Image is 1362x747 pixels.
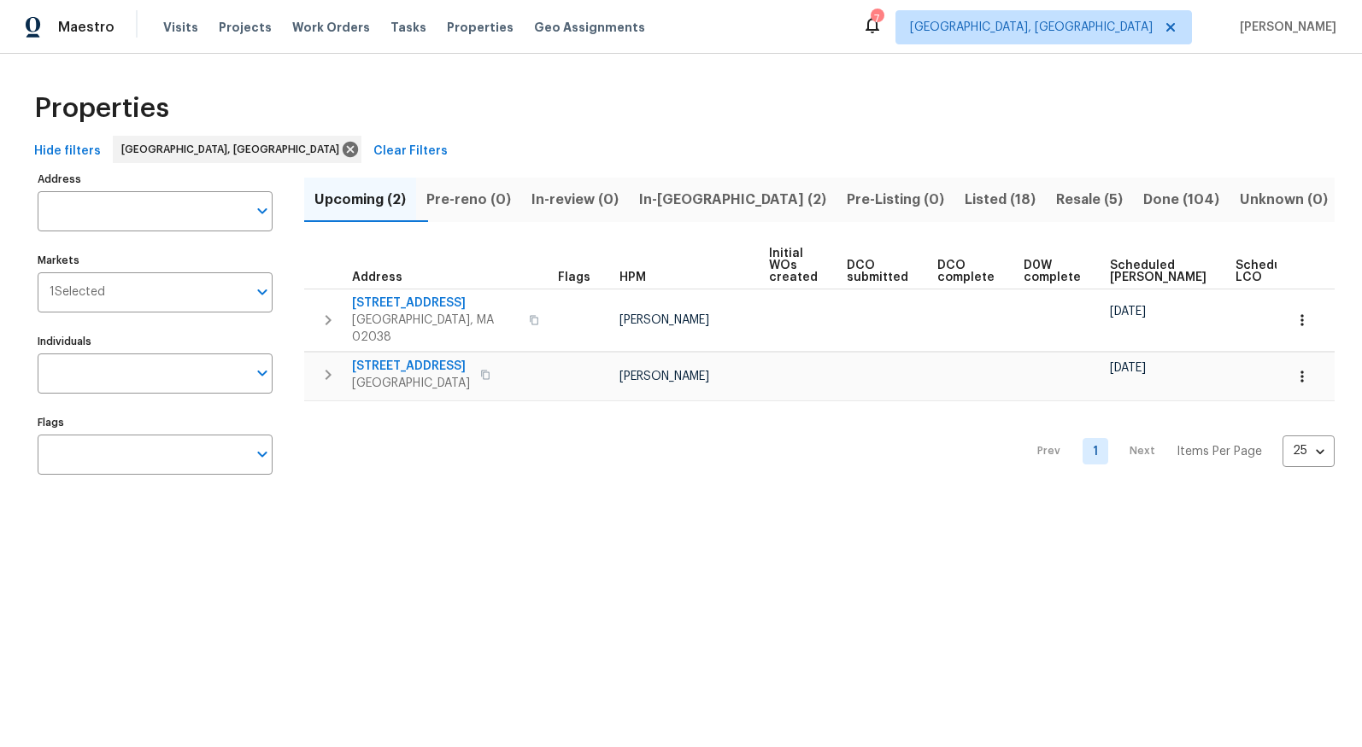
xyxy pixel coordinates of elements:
span: Resale (5) [1056,188,1123,212]
span: Scheduled [PERSON_NAME] [1110,260,1206,283]
div: [GEOGRAPHIC_DATA], [GEOGRAPHIC_DATA] [113,136,361,163]
button: Clear Filters [367,136,455,167]
span: Pre-Listing (0) [847,188,944,212]
a: Goto page 1 [1083,438,1108,464]
span: In-[GEOGRAPHIC_DATA] (2) [639,188,826,212]
span: [GEOGRAPHIC_DATA] [352,375,470,392]
span: D0W complete [1024,260,1081,283]
span: In-review (0) [531,188,619,212]
span: Visits [163,19,198,36]
span: Hide filters [34,141,101,162]
span: HPM [619,271,646,283]
label: Flags [38,417,273,428]
span: Maestro [58,19,114,36]
span: Geo Assignments [534,19,645,36]
span: Pre-reno (0) [426,188,511,212]
span: Address [352,271,402,283]
label: Markets [38,255,273,266]
span: [PERSON_NAME] [1233,19,1336,36]
p: Items Per Page [1177,443,1262,460]
div: 7 [871,10,883,27]
span: Done (104) [1143,188,1219,212]
span: [PERSON_NAME] [619,371,709,382]
span: Properties [447,19,514,36]
span: Clear Filters [373,141,448,162]
nav: Pagination Navigation [1021,411,1335,492]
span: Tasks [390,21,426,33]
span: Scheduled LCO [1236,260,1300,283]
span: DCO complete [937,260,995,283]
span: [STREET_ADDRESS] [352,358,470,375]
span: [GEOGRAPHIC_DATA], MA 02038 [352,312,519,346]
span: [DATE] [1110,306,1146,318]
label: Address [38,174,273,184]
span: Initial WOs created [769,248,818,283]
button: Open [250,199,274,223]
span: [STREET_ADDRESS] [352,295,519,312]
span: Listed (18) [965,188,1036,212]
label: Individuals [38,336,273,347]
span: [PERSON_NAME] [619,314,709,326]
span: Work Orders [292,19,370,36]
button: Open [250,280,274,304]
span: [GEOGRAPHIC_DATA], [GEOGRAPHIC_DATA] [121,141,346,158]
span: 1 Selected [50,285,105,300]
span: Flags [558,271,590,283]
span: Upcoming (2) [314,188,406,212]
span: Projects [219,19,272,36]
span: [GEOGRAPHIC_DATA], [GEOGRAPHIC_DATA] [910,19,1153,36]
span: Properties [34,100,169,117]
button: Hide filters [27,136,108,167]
button: Open [250,361,274,385]
button: Open [250,442,274,466]
div: 25 [1283,429,1335,473]
span: DCO submitted [847,260,908,283]
span: Unknown (0) [1240,188,1328,212]
span: [DATE] [1110,362,1146,374]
